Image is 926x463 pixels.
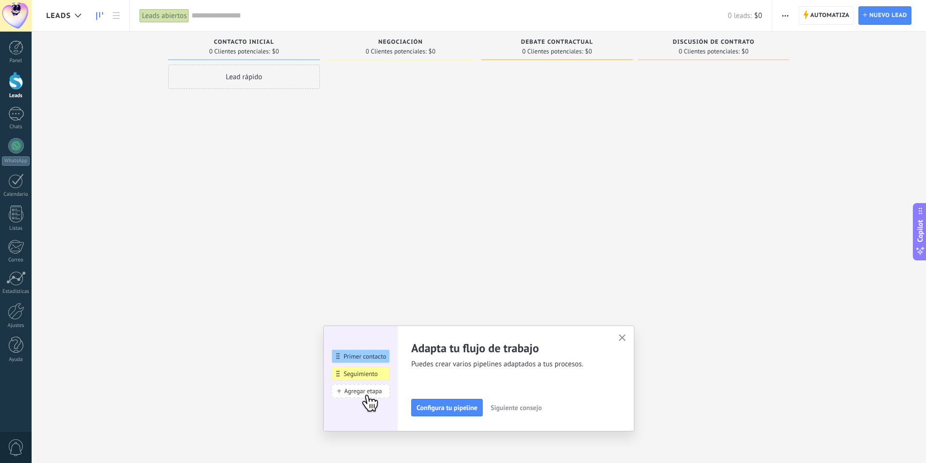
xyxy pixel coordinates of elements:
span: $0 [754,11,762,20]
span: Copilot [915,220,925,242]
div: Listas [2,225,30,232]
span: $0 [272,49,279,54]
span: 0 Clientes potenciales: [366,49,426,54]
span: Puedes crear varios pipelines adaptados a tus procesos. [411,360,607,369]
a: Leads [91,6,108,25]
button: Siguiente consejo [486,400,546,415]
span: Contacto inicial [214,39,274,46]
span: 0 leads: [728,11,751,20]
div: Lead rápido [168,65,320,89]
span: 0 Clientes potenciales: [679,49,739,54]
a: Nuevo lead [858,6,911,25]
div: Leads abiertos [140,9,189,23]
span: Leads [46,11,71,20]
a: Lista [108,6,124,25]
div: WhatsApp [2,156,30,166]
h2: Adapta tu flujo de trabajo [411,341,607,356]
button: Más [778,6,792,25]
div: Ayuda [2,357,30,363]
span: Configura tu pipeline [417,404,477,411]
span: $0 [429,49,436,54]
span: 0 Clientes potenciales: [209,49,270,54]
span: Negociación [378,39,423,46]
div: Negociación [330,39,472,47]
div: Chats [2,124,30,130]
div: Estadísticas [2,289,30,295]
span: Discusión de contrato [673,39,754,46]
span: Nuevo lead [869,7,907,24]
span: Debate contractual [521,39,593,46]
div: Leads [2,93,30,99]
button: Configura tu pipeline [411,399,483,416]
span: Automatiza [810,7,850,24]
span: 0 Clientes potenciales: [522,49,583,54]
div: Debate contractual [486,39,628,47]
span: Siguiente consejo [490,404,542,411]
div: Contacto inicial [173,39,315,47]
div: Panel [2,58,30,64]
a: Automatiza [799,6,854,25]
div: Calendario [2,191,30,198]
div: Discusión de contrato [643,39,785,47]
div: Correo [2,257,30,263]
div: Ajustes [2,323,30,329]
span: $0 [742,49,749,54]
span: $0 [585,49,592,54]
